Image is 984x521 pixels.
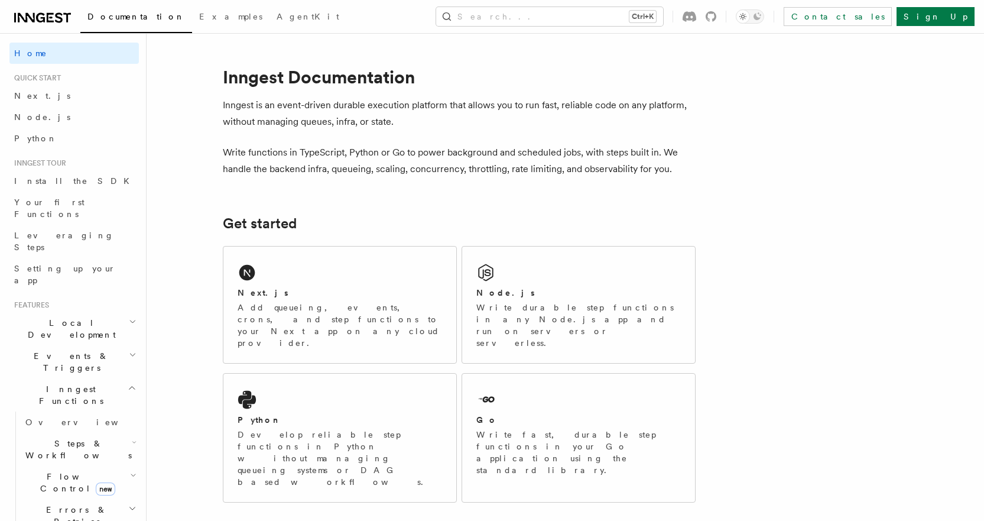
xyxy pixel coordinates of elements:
[9,128,139,149] a: Python
[9,378,139,412] button: Inngest Functions
[462,373,696,503] a: GoWrite fast, durable step functions in your Go application using the standard library.
[199,12,262,21] span: Examples
[21,433,139,466] button: Steps & Workflows
[238,429,442,488] p: Develop reliable step functions in Python without managing queueing systems or DAG based workflows.
[14,264,116,285] span: Setting up your app
[9,225,139,258] a: Leveraging Steps
[476,287,535,299] h2: Node.js
[223,97,696,130] p: Inngest is an event-driven durable execution platform that allows you to run fast, reliable code ...
[14,47,47,59] span: Home
[14,176,137,186] span: Install the SDK
[14,112,70,122] span: Node.js
[269,4,346,32] a: AgentKit
[14,231,114,252] span: Leveraging Steps
[223,246,457,364] a: Next.jsAdd queueing, events, crons, and step functions to your Next app on any cloud provider.
[9,192,139,225] a: Your first Functions
[9,85,139,106] a: Next.js
[192,4,269,32] a: Examples
[277,12,339,21] span: AgentKit
[238,414,281,426] h2: Python
[223,373,457,503] a: PythonDevelop reliable step functions in Python without managing queueing systems or DAG based wo...
[96,483,115,496] span: new
[9,73,61,83] span: Quick start
[436,7,663,26] button: Search...Ctrl+K
[9,312,139,345] button: Local Development
[80,4,192,33] a: Documentation
[21,412,139,433] a: Overview
[784,7,892,26] a: Contact sales
[462,246,696,364] a: Node.jsWrite durable step functions in any Node.js app and run on servers or serverless.
[21,466,139,499] button: Flow Controlnew
[9,106,139,128] a: Node.js
[9,350,129,374] span: Events & Triggers
[9,300,49,310] span: Features
[9,170,139,192] a: Install the SDK
[9,383,128,407] span: Inngest Functions
[897,7,975,26] a: Sign Up
[223,144,696,177] p: Write functions in TypeScript, Python or Go to power background and scheduled jobs, with steps bu...
[476,429,681,476] p: Write fast, durable step functions in your Go application using the standard library.
[9,158,66,168] span: Inngest tour
[9,258,139,291] a: Setting up your app
[14,134,57,143] span: Python
[25,418,147,427] span: Overview
[629,11,656,22] kbd: Ctrl+K
[14,91,70,101] span: Next.js
[238,302,442,349] p: Add queueing, events, crons, and step functions to your Next app on any cloud provider.
[9,345,139,378] button: Events & Triggers
[476,414,498,426] h2: Go
[736,9,764,24] button: Toggle dark mode
[476,302,681,349] p: Write durable step functions in any Node.js app and run on servers or serverless.
[223,66,696,88] h1: Inngest Documentation
[21,438,132,461] span: Steps & Workflows
[9,43,139,64] a: Home
[21,471,130,494] span: Flow Control
[223,215,297,232] a: Get started
[9,317,129,341] span: Local Development
[87,12,185,21] span: Documentation
[14,198,85,219] span: Your first Functions
[238,287,288,299] h2: Next.js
